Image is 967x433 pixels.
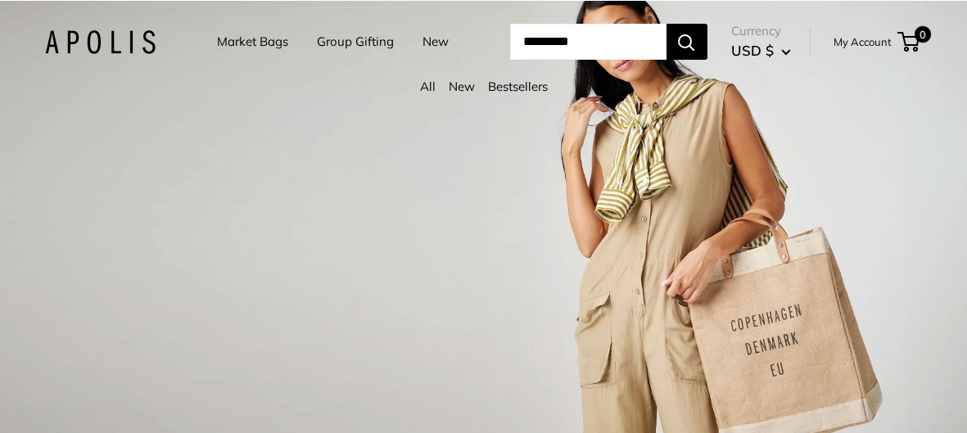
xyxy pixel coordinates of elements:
[731,42,774,59] span: USD $
[667,24,707,60] button: Search
[488,79,548,94] a: Bestsellers
[449,79,475,94] a: New
[731,38,791,64] button: USD $
[834,32,892,52] a: My Account
[510,24,667,60] input: Search...
[45,30,156,54] img: Apolis
[420,79,436,94] a: All
[731,20,791,43] span: Currency
[317,30,394,53] a: Group Gifting
[914,26,930,43] span: 0
[217,30,288,53] a: Market Bags
[899,32,920,52] a: 0
[422,30,449,53] a: New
